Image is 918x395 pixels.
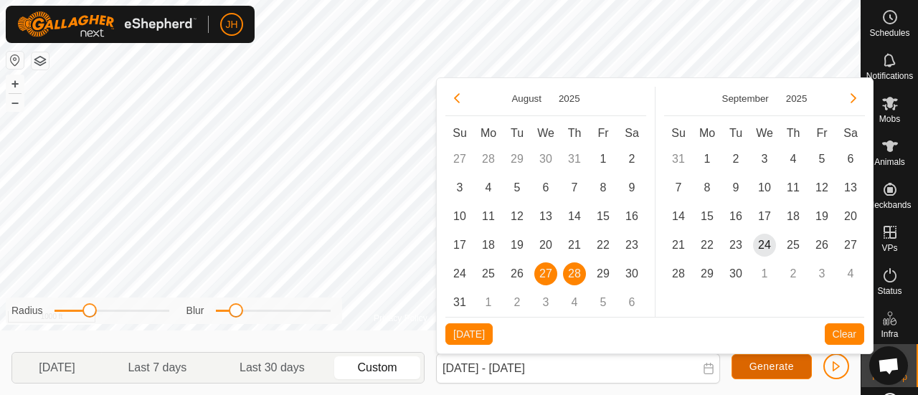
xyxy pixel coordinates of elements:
label: Radius [11,303,43,318]
span: 8 [592,176,615,199]
button: [DATE] [445,323,493,345]
td: 15 [693,202,721,231]
td: 15 [589,202,617,231]
td: 18 [474,231,503,260]
td: 6 [617,288,646,317]
span: 9 [724,176,747,199]
td: 1 [474,288,503,317]
span: Tu [511,127,524,139]
td: 28 [664,260,693,288]
span: Th [568,127,582,139]
span: 11 [782,176,805,199]
span: Sa [625,127,639,139]
span: 20 [839,205,862,228]
span: 20 [534,234,557,257]
td: 11 [474,202,503,231]
img: Gallagher Logo [17,11,197,37]
span: 17 [753,205,776,228]
span: 16 [724,205,747,228]
td: 6 [531,173,560,202]
span: 29 [592,262,615,285]
span: 5 [810,148,833,171]
td: 20 [531,231,560,260]
td: 25 [779,231,808,260]
td: 1 [750,260,779,288]
td: 19 [808,202,836,231]
td: 4 [474,173,503,202]
td: 14 [664,202,693,231]
td: 12 [503,202,531,231]
span: 23 [724,234,747,257]
span: 1 [592,148,615,171]
td: 9 [721,173,750,202]
span: Custom [358,359,397,376]
span: 18 [782,205,805,228]
a: Privacy Policy [374,312,427,325]
td: 13 [531,202,560,231]
td: 17 [750,202,779,231]
span: Mo [699,127,715,139]
span: 19 [506,234,529,257]
span: 9 [620,176,643,199]
span: 2 [620,148,643,171]
td: 29 [503,145,531,173]
span: 29 [696,262,719,285]
span: Tu [729,127,742,139]
span: 24 [753,234,776,257]
span: 1 [696,148,719,171]
div: Choose Date [436,77,874,354]
span: Sa [843,127,858,139]
span: 7 [563,176,586,199]
td: 22 [589,231,617,260]
button: Choose Year [780,90,813,107]
td: 3 [750,145,779,173]
td: 2 [721,145,750,173]
span: Heatmap [872,373,907,381]
td: 10 [750,173,779,202]
td: 30 [721,260,750,288]
span: 14 [667,205,690,228]
span: 10 [753,176,776,199]
div: Open chat [869,346,908,385]
td: 26 [503,260,531,288]
span: 28 [563,262,586,285]
span: 21 [563,234,586,257]
span: 11 [477,205,500,228]
td: 29 [693,260,721,288]
span: Su [453,127,467,139]
span: Su [671,127,686,139]
td: 8 [589,173,617,202]
td: 28 [474,145,503,173]
span: JH [225,17,237,32]
span: Status [877,287,902,295]
td: 31 [445,288,474,317]
span: Schedules [869,29,909,37]
span: 27 [534,262,557,285]
label: Blur [186,303,204,318]
td: 2 [503,288,531,317]
span: 14 [563,205,586,228]
span: 19 [810,205,833,228]
td: 4 [836,260,865,288]
td: 8 [693,173,721,202]
span: 15 [696,205,719,228]
td: 12 [808,173,836,202]
span: 15 [592,205,615,228]
span: [DATE] [453,328,485,340]
span: Mo [481,127,496,139]
td: 6 [836,145,865,173]
span: [DATE] [39,359,75,376]
td: 18 [779,202,808,231]
span: Generate [749,361,794,372]
span: 6 [534,176,557,199]
span: Clear [833,328,856,340]
span: 3 [753,148,776,171]
td: 31 [664,145,693,173]
button: Previous Month [445,87,468,110]
span: 17 [448,234,471,257]
span: Notifications [866,72,913,80]
span: Th [787,127,800,139]
td: 9 [617,173,646,202]
button: + [6,75,24,92]
td: 23 [617,231,646,260]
